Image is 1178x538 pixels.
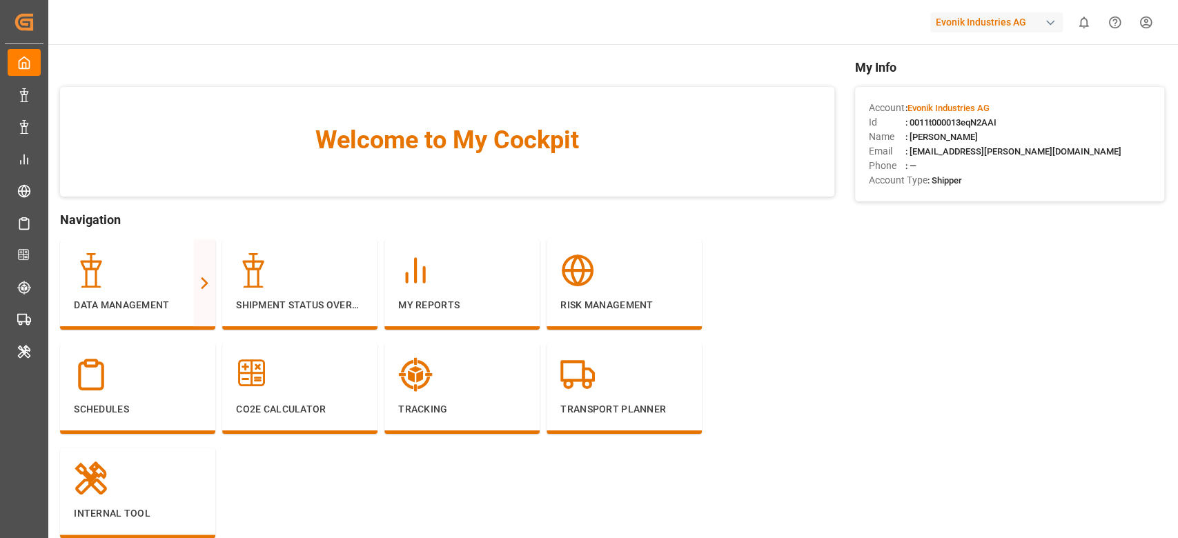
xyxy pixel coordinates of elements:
p: Risk Management [560,298,688,312]
span: Navigation [60,210,834,229]
span: Evonik Industries AG [907,103,990,113]
span: Phone [869,159,905,173]
span: : [EMAIL_ADDRESS][PERSON_NAME][DOMAIN_NAME] [905,146,1121,157]
p: Schedules [74,402,202,417]
p: Data Management [74,298,202,312]
p: Internal Tool [74,506,202,521]
span: Account [869,101,905,115]
button: show 0 new notifications [1068,7,1099,38]
span: : Shipper [927,175,962,186]
button: Evonik Industries AG [930,9,1068,35]
span: Name [869,130,905,144]
span: : — [905,161,916,171]
button: Help Center [1099,7,1130,38]
span: Email [869,144,905,159]
span: : 0011t000013eqN2AAI [905,117,997,128]
p: My Reports [398,298,526,312]
p: CO2e Calculator [236,402,364,417]
span: Account Type [869,173,927,188]
span: : [PERSON_NAME] [905,132,978,142]
span: : [905,103,990,113]
span: Welcome to My Cockpit [88,121,806,159]
span: Id [869,115,905,130]
p: Shipment Status Overview [236,298,364,312]
div: Evonik Industries AG [930,12,1063,32]
p: Transport Planner [560,402,688,417]
p: Tracking [398,402,526,417]
span: My Info [855,58,1165,77]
